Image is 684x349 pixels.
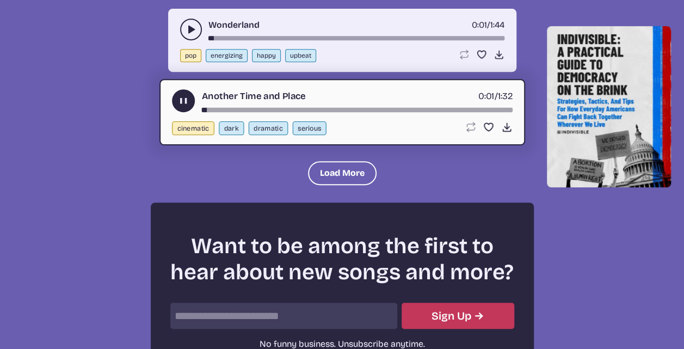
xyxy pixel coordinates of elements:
[180,49,201,62] button: pop
[201,107,512,112] div: song-time-bar
[308,161,377,185] button: Load More
[478,90,494,101] span: timer
[172,89,195,112] button: play-pause toggle
[201,89,305,103] a: Another Time and Place
[292,121,326,135] button: serious
[497,90,512,101] span: 1:32
[219,121,244,135] button: dark
[464,121,476,133] button: Loop
[260,339,425,349] span: No funny business. Unsubscribe anytime.
[476,49,487,60] button: Favorite
[285,49,316,62] button: upbeat
[472,19,504,32] div: /
[208,36,504,40] div: song-time-bar
[180,19,202,40] button: play-pause toggle
[170,233,514,285] h2: Want to be among the first to hear about new songs and more?
[402,303,514,329] button: Submit
[459,49,470,60] button: Loop
[472,20,487,30] span: timer
[172,121,214,135] button: cinematic
[206,49,248,62] button: energizing
[478,89,512,103] div: /
[208,19,260,32] a: Wonderland
[483,121,494,133] button: Favorite
[547,26,671,187] img: Help save our democracy!
[248,121,287,135] button: dramatic
[490,20,504,30] span: 1:44
[252,49,281,62] button: happy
